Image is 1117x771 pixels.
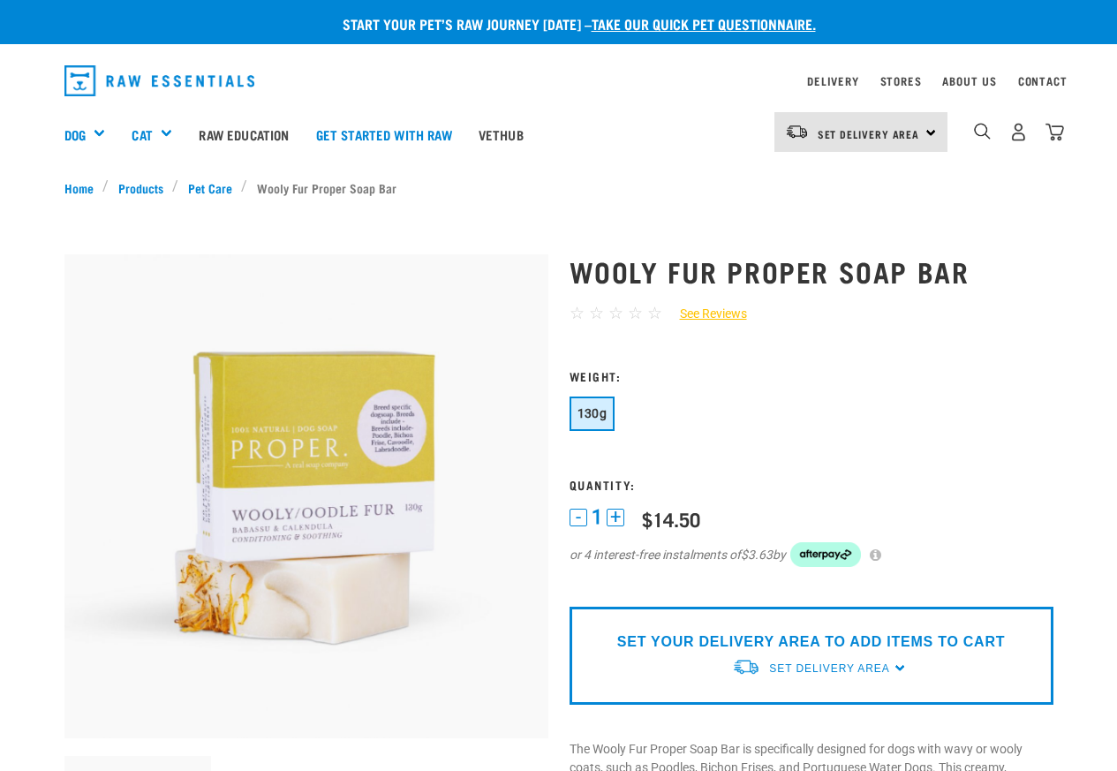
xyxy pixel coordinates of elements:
a: Delivery [807,78,858,84]
h1: Wooly Fur Proper Soap Bar [570,255,1053,287]
a: Stores [880,78,922,84]
span: ☆ [608,303,623,323]
button: + [607,509,624,526]
a: Home [64,178,103,197]
span: 130g [577,406,608,420]
img: user.png [1009,123,1028,141]
h3: Weight: [570,369,1053,382]
a: Get started with Raw [303,99,465,170]
span: ☆ [647,303,662,323]
span: $3.63 [741,546,773,564]
span: ☆ [589,303,604,323]
img: van-moving.png [732,658,760,677]
img: Afterpay [790,542,861,567]
img: Raw Essentials Logo [64,65,255,96]
img: Oodle soap [64,254,548,738]
span: Set Delivery Area [818,131,920,137]
h3: Quantity: [570,478,1053,491]
span: ☆ [570,303,585,323]
a: Products [109,178,172,197]
a: take our quick pet questionnaire. [592,19,816,27]
a: Pet Care [178,178,241,197]
a: See Reviews [662,305,747,323]
p: SET YOUR DELIVERY AREA TO ADD ITEMS TO CART [617,631,1005,653]
a: Cat [132,125,152,145]
span: Set Delivery Area [769,662,889,675]
span: ☆ [628,303,643,323]
div: $14.50 [642,508,700,530]
button: - [570,509,587,526]
nav: breadcrumbs [64,178,1053,197]
nav: dropdown navigation [50,58,1068,103]
a: Contact [1018,78,1068,84]
a: About Us [942,78,996,84]
img: home-icon@2x.png [1045,123,1064,141]
a: Vethub [465,99,537,170]
button: 130g [570,397,615,431]
a: Raw Education [185,99,302,170]
span: 1 [592,508,602,526]
img: home-icon-1@2x.png [974,123,991,140]
img: van-moving.png [785,124,809,140]
a: Dog [64,125,86,145]
div: or 4 interest-free instalments of by [570,542,1053,567]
